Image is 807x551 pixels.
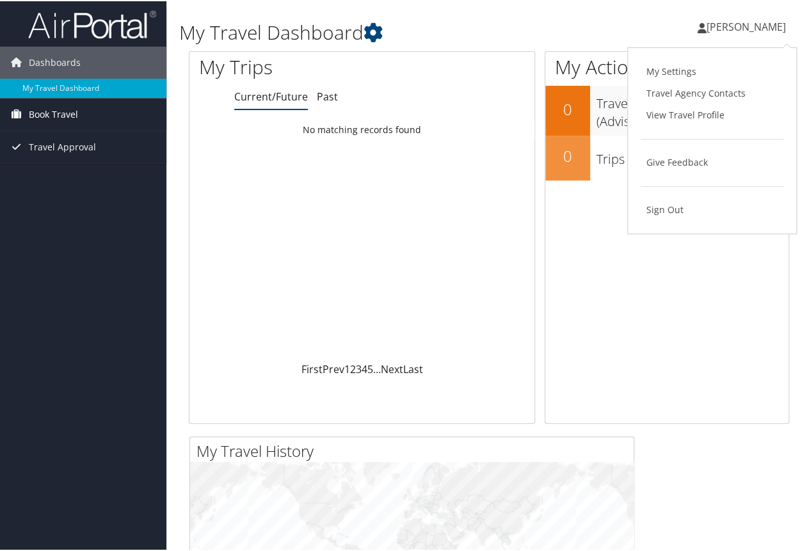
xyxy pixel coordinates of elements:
[596,143,788,167] h3: Trips Missing Hotels
[641,81,783,103] a: Travel Agency Contacts
[545,97,590,119] h2: 0
[641,103,783,125] a: View Travel Profile
[234,88,308,102] a: Current/Future
[355,361,361,375] a: 3
[189,117,534,140] td: No matching records found
[317,88,338,102] a: Past
[322,361,344,375] a: Prev
[29,97,78,129] span: Book Travel
[199,52,381,79] h1: My Trips
[641,150,783,172] a: Give Feedback
[28,8,156,38] img: airportal-logo.png
[545,84,788,134] a: 0Travel Approvals Pending (Advisor Booked)
[349,361,355,375] a: 2
[301,361,322,375] a: First
[367,361,372,375] a: 5
[545,134,788,179] a: 0Trips Missing Hotels
[596,87,788,129] h3: Travel Approvals Pending (Advisor Booked)
[380,361,403,375] a: Next
[403,361,422,375] a: Last
[361,361,367,375] a: 4
[344,361,349,375] a: 1
[545,52,788,79] h1: My Action Items
[641,60,783,81] a: My Settings
[179,18,592,45] h1: My Travel Dashboard
[196,439,634,461] h2: My Travel History
[29,130,96,162] span: Travel Approval
[545,144,590,166] h2: 0
[698,6,799,45] a: [PERSON_NAME]
[641,198,783,220] a: Sign Out
[372,361,380,375] span: …
[707,19,786,33] span: [PERSON_NAME]
[29,45,81,77] span: Dashboards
